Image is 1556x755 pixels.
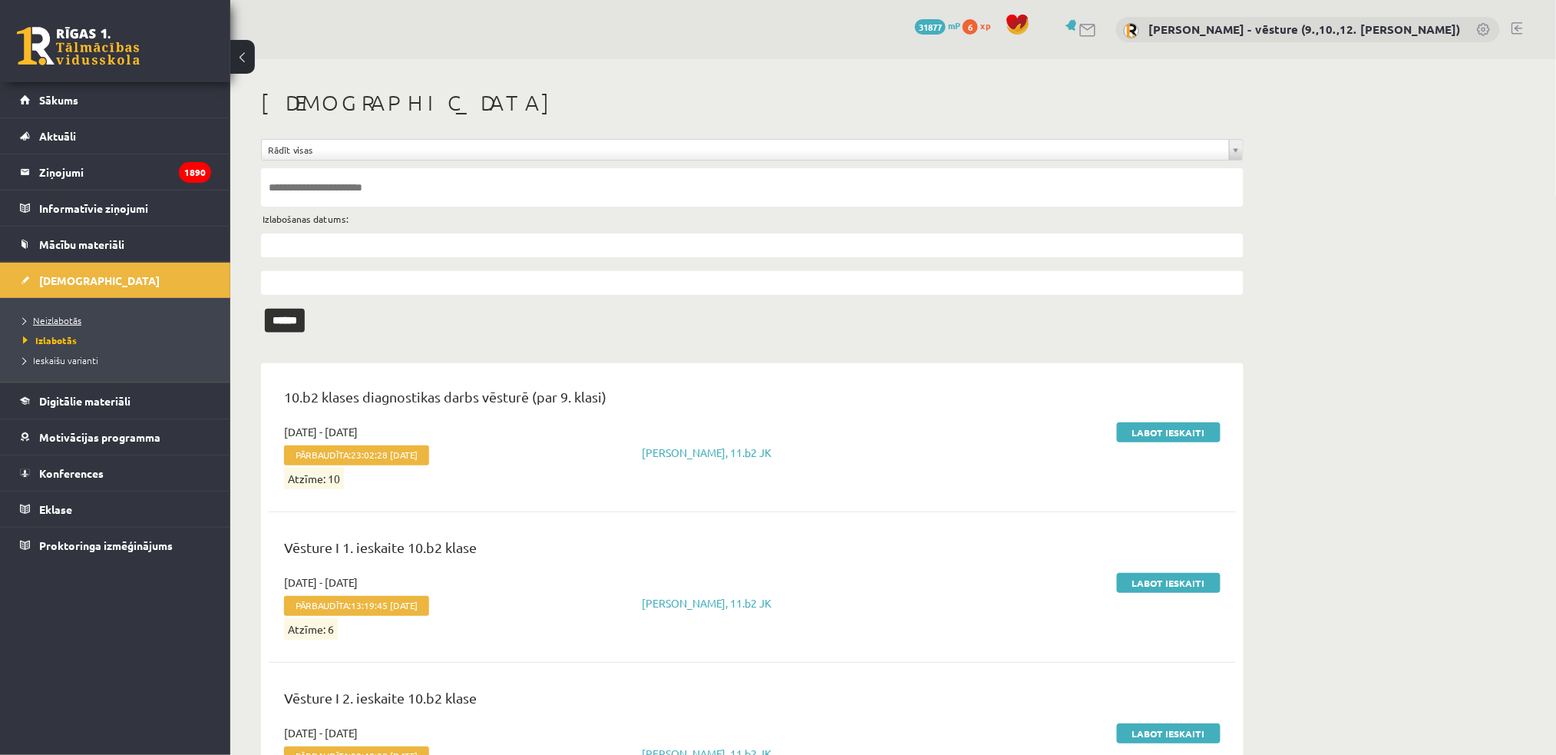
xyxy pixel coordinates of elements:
a: Ieskaišu varianti [23,353,215,367]
a: [PERSON_NAME], 11.b2 JK [643,445,772,459]
label: Izlabošanas datums: [263,209,349,229]
a: 6 xp [963,19,998,31]
a: 31877 mP [915,19,960,31]
span: [DEMOGRAPHIC_DATA] [39,273,160,287]
span: mP [948,19,960,31]
i: 1890 [179,162,211,183]
legend: Ziņojumi [39,154,211,190]
a: [PERSON_NAME], 11.b2 JK [643,596,772,610]
span: Motivācijas programma [39,430,160,444]
p: Vēsture I 2. ieskaite 10.b2 klase [284,687,1221,716]
a: Labot ieskaiti [1117,573,1221,593]
span: 23:02:28 [DATE] [351,449,418,460]
a: Digitālie materiāli [20,383,211,419]
a: Proktoringa izmēģinājums [20,528,211,563]
span: Izlabotās [23,334,77,346]
a: Sākums [20,82,211,118]
a: [PERSON_NAME] - vēsture (9.,10.,12. [PERSON_NAME]) [1149,22,1461,37]
span: Atzīme: 6 [284,618,338,640]
h1: [DEMOGRAPHIC_DATA] [261,90,1244,116]
a: [DEMOGRAPHIC_DATA] [20,263,211,298]
span: [DATE] - [DATE] [284,575,358,591]
a: Izlabotās [23,333,215,347]
span: Rādīt visas [268,140,1223,160]
span: 6 [963,19,978,35]
span: 13:19:45 [DATE] [351,600,418,611]
span: Konferences [39,466,104,480]
span: Pārbaudīta: [284,596,429,616]
span: xp [980,19,990,31]
span: Eklase [39,502,72,516]
span: Atzīme: 10 [284,468,344,489]
a: Aktuāli [20,118,211,154]
span: Neizlabotās [23,314,81,326]
a: Rādīt visas [262,140,1243,160]
a: Informatīvie ziņojumi [20,190,211,226]
img: Kristīna Kižlo - vēsture (9.,10.,12. klase) [1124,23,1139,38]
a: Konferences [20,455,211,491]
a: Motivācijas programma [20,419,211,455]
legend: Informatīvie ziņojumi [39,190,211,226]
a: Mācību materiāli [20,227,211,262]
span: Mācību materiāli [39,237,124,251]
span: Sākums [39,93,78,107]
span: 31877 [915,19,946,35]
span: Digitālie materiāli [39,394,130,408]
p: 10.b2 klases diagnostikas darbs vēsturē (par 9. klasi) [284,386,1221,415]
span: Proktoringa izmēģinājums [39,538,173,552]
p: Vēsture I 1. ieskaite 10.b2 klase [284,537,1221,565]
a: Ziņojumi1890 [20,154,211,190]
a: Rīgas 1. Tālmācības vidusskola [17,27,140,65]
span: Pārbaudīta: [284,445,429,465]
a: Neizlabotās [23,313,215,327]
span: [DATE] - [DATE] [284,424,358,440]
span: [DATE] - [DATE] [284,725,358,741]
span: Ieskaišu varianti [23,354,98,366]
a: Labot ieskaiti [1117,724,1221,743]
span: Aktuāli [39,129,76,143]
a: Eklase [20,492,211,527]
a: Labot ieskaiti [1117,422,1221,442]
